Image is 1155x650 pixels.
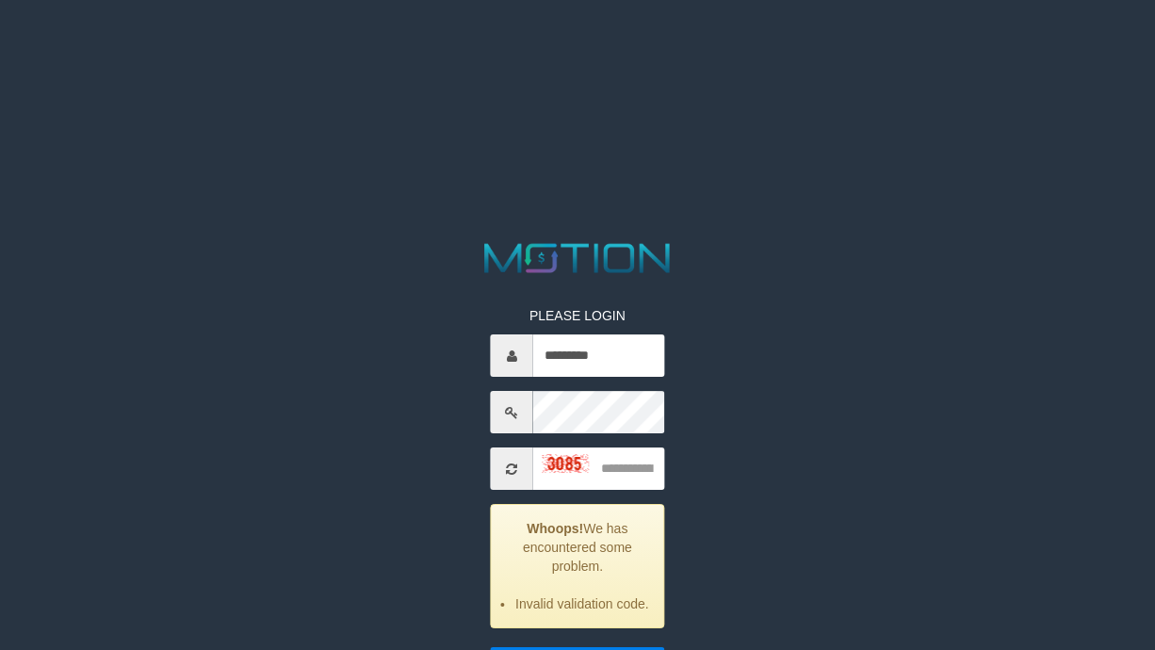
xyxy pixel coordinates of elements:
li: Invalid validation code. [515,594,649,613]
img: MOTION_logo.png [477,238,679,278]
p: PLEASE LOGIN [491,306,664,325]
div: We has encountered some problem. [491,504,664,628]
img: captcha [543,454,590,473]
strong: Whoops! [527,521,583,536]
